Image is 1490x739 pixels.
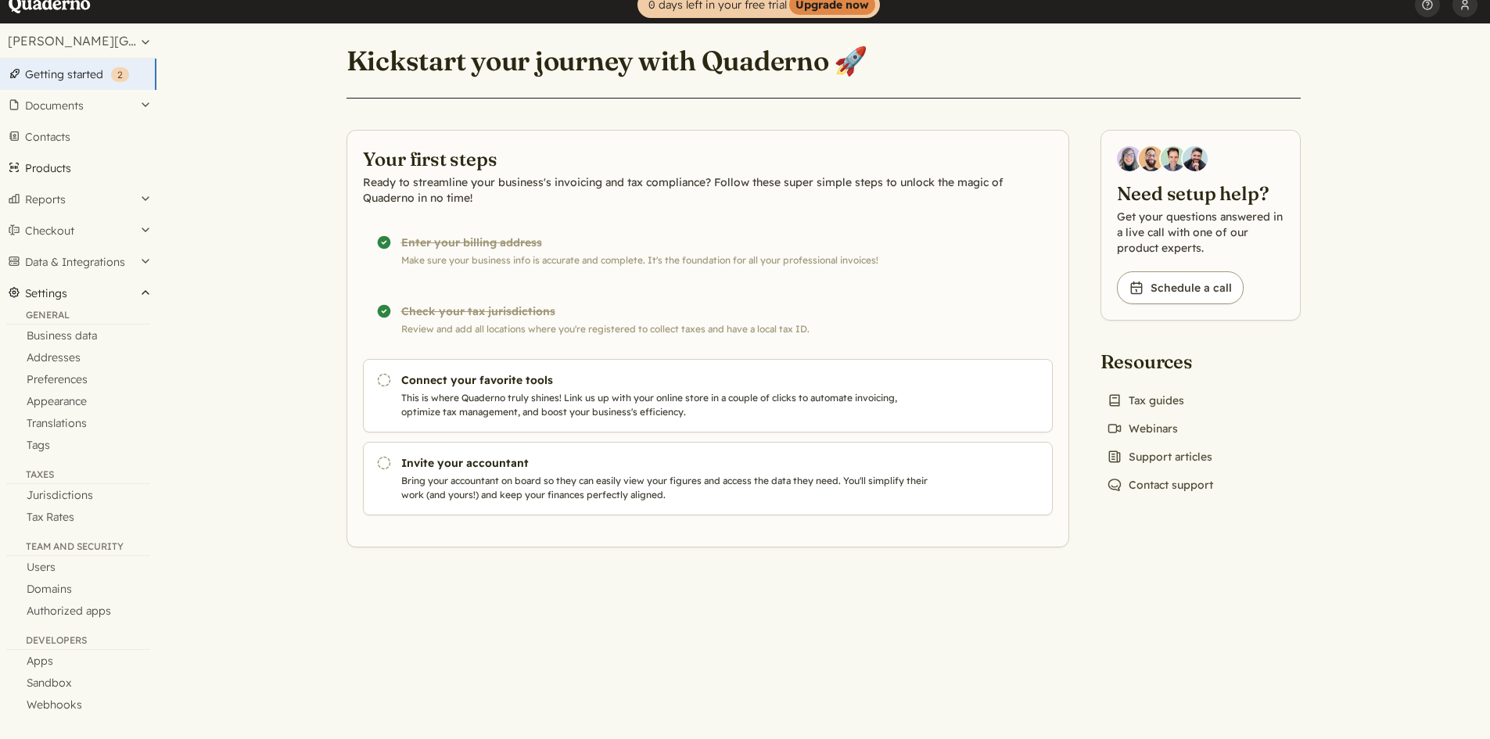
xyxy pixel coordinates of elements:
h2: Need setup help? [1117,181,1284,206]
img: Diana Carrasco, Account Executive at Quaderno [1117,146,1142,171]
img: Javier Rubio, DevRel at Quaderno [1183,146,1208,171]
span: 2 [117,69,123,81]
h2: Your first steps [363,146,1053,171]
div: Developers [6,634,150,650]
h3: Connect your favorite tools [401,372,935,388]
p: Get your questions answered in a live call with one of our product experts. [1117,209,1284,256]
h2: Resources [1100,349,1219,374]
div: Team and security [6,540,150,556]
p: This is where Quaderno truly shines! Link us up with your online store in a couple of clicks to a... [401,391,935,419]
a: Schedule a call [1117,271,1244,304]
img: Jairo Fumero, Account Executive at Quaderno [1139,146,1164,171]
a: Invite your accountant Bring your accountant on board so they can easily view your figures and ac... [363,442,1053,515]
div: Taxes [6,468,150,484]
a: Connect your favorite tools This is where Quaderno truly shines! Link us up with your online stor... [363,359,1053,432]
img: Ivo Oltmans, Business Developer at Quaderno [1161,146,1186,171]
a: Webinars [1100,418,1184,439]
a: Support articles [1100,446,1219,468]
a: Contact support [1100,474,1219,496]
h1: Kickstart your journey with Quaderno 🚀 [346,44,868,78]
h3: Invite your accountant [401,455,935,471]
p: Bring your accountant on board so they can easily view your figures and access the data they need... [401,474,935,502]
div: General [6,309,150,325]
p: Ready to streamline your business's invoicing and tax compliance? Follow these super simple steps... [363,174,1053,206]
a: Tax guides [1100,389,1190,411]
